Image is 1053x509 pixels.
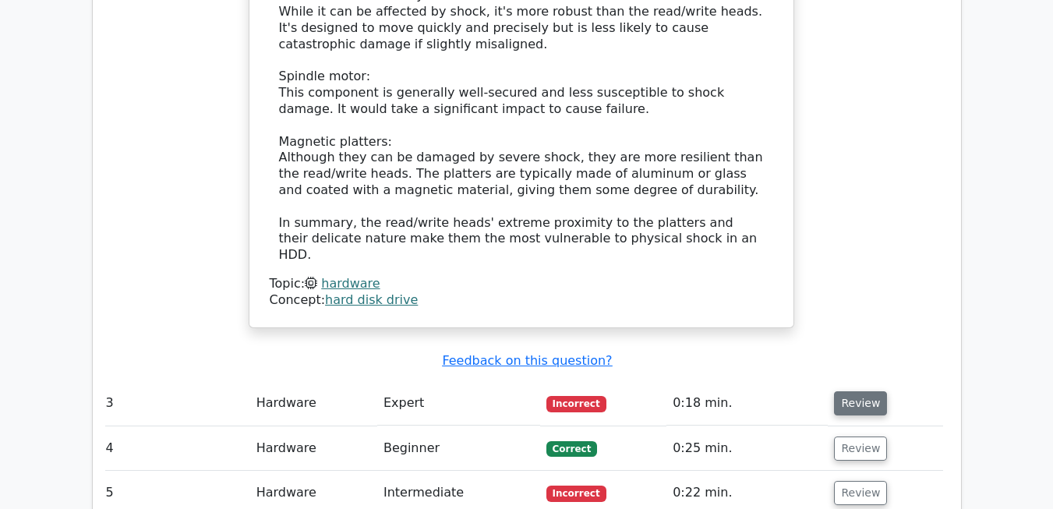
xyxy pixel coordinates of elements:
button: Review [834,437,887,461]
a: hard disk drive [325,292,418,307]
td: 0:18 min. [666,381,828,426]
div: Topic: [270,276,773,292]
td: 3 [100,381,250,426]
td: Hardware [250,381,377,426]
div: Concept: [270,292,773,309]
td: Expert [377,381,540,426]
a: Feedback on this question? [442,353,612,368]
span: Incorrect [546,486,606,501]
span: Correct [546,441,597,457]
td: 4 [100,426,250,471]
td: Hardware [250,426,377,471]
td: 0:25 min. [666,426,828,471]
span: Incorrect [546,396,606,412]
button: Review [834,481,887,505]
button: Review [834,391,887,415]
td: Beginner [377,426,540,471]
a: hardware [321,276,380,291]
